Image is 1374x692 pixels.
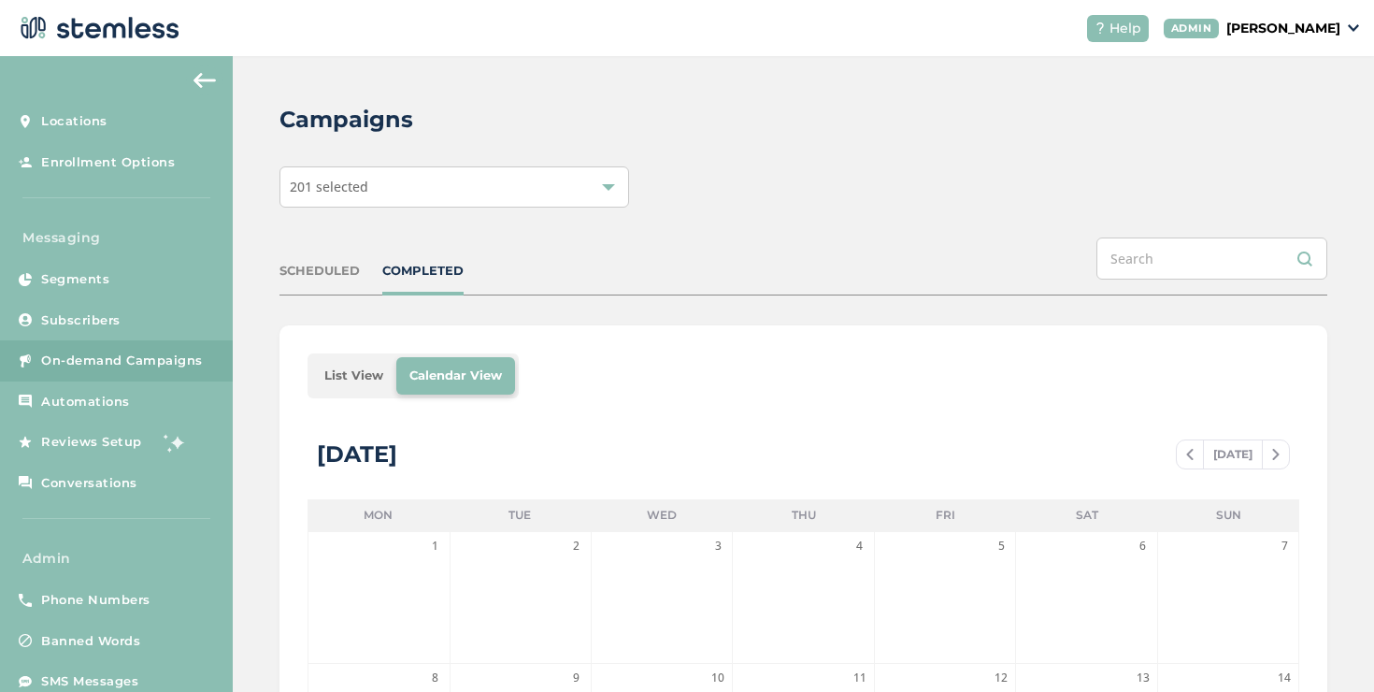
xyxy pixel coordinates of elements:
span: 7 [1275,537,1294,555]
div: [DATE] [317,438,397,471]
span: Reviews Setup [41,433,142,452]
span: 8 [426,669,445,687]
span: 14 [1275,669,1294,687]
span: 6 [1134,537,1152,555]
img: icon-arrow-back-accent-c549486e.svg [193,73,216,88]
span: Help [1109,19,1141,38]
div: COMPLETED [382,262,464,281]
img: icon-chevron-left-b8c47ebb.svg [1186,449,1194,460]
span: Conversations [41,474,137,493]
span: 201 selected [290,178,368,195]
li: Mon [308,499,450,531]
span: 4 [851,537,869,555]
span: [DATE] [1203,440,1263,469]
span: Phone Numbers [41,591,150,610]
p: [PERSON_NAME] [1226,19,1340,38]
span: 11 [851,669,869,687]
div: ADMIN [1164,19,1220,38]
li: Fri [874,499,1016,531]
span: 2 [567,537,586,555]
span: 5 [992,537,1010,555]
li: Sun [1157,499,1299,531]
span: 1 [426,537,445,555]
div: SCHEDULED [279,262,360,281]
h2: Campaigns [279,103,413,137]
span: SMS Messages [41,672,138,691]
img: glitter-stars-b7820f95.gif [156,424,193,461]
span: Automations [41,393,130,411]
span: 9 [567,669,586,687]
img: logo-dark-0685b13c.svg [15,9,179,47]
iframe: Chat Widget [1281,602,1374,692]
li: Calendar View [396,357,515,395]
span: Subscribers [41,311,121,330]
span: 10 [708,669,727,687]
span: On-demand Campaigns [41,352,203,370]
span: Locations [41,112,107,131]
input: Search [1096,238,1327,280]
span: 12 [992,669,1010,687]
li: Tue [450,499,592,531]
li: Sat [1016,499,1158,531]
li: List View [311,357,396,395]
span: Enrollment Options [41,153,175,172]
span: 13 [1134,669,1152,687]
span: Banned Words [41,632,140,651]
img: icon-chevron-right-bae969c5.svg [1272,449,1280,460]
img: icon-help-white-03924b79.svg [1095,22,1106,34]
li: Wed [591,499,733,531]
img: icon_down-arrow-small-66adaf34.svg [1348,24,1359,32]
span: 3 [708,537,727,555]
li: Thu [733,499,875,531]
span: Segments [41,270,109,289]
